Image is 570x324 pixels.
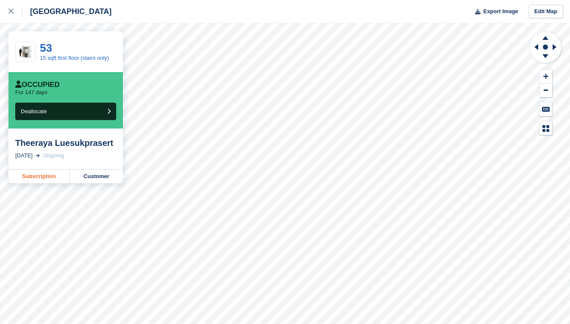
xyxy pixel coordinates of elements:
img: arrow-right-light-icn-cde0832a797a2874e46488d9cf13f60e5c3a73dbe684e267c42b8395dfbc2abf.svg [36,154,40,157]
span: Export Image [483,7,518,16]
button: Export Image [470,5,518,19]
a: Customer [70,170,123,183]
button: Deallocate [15,103,116,120]
div: Theeraya Luesukprasert [15,138,116,148]
a: 15 sqft first floor (stairs only) [40,55,109,61]
button: Zoom In [539,70,552,84]
a: Subscription [8,170,70,183]
div: Occupied [15,81,60,89]
div: [GEOGRAPHIC_DATA] [22,6,111,17]
a: 53 [40,42,52,54]
a: Edit Map [528,5,563,19]
button: Map Legend [539,121,552,135]
button: Keyboard Shortcuts [539,102,552,116]
p: For 147 days [15,89,47,96]
div: Ongoing [43,151,64,160]
button: Zoom Out [539,84,552,98]
img: 15-sqft-unit.jpg [16,45,35,59]
div: [DATE] [15,151,33,160]
span: Deallocate [21,108,47,115]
